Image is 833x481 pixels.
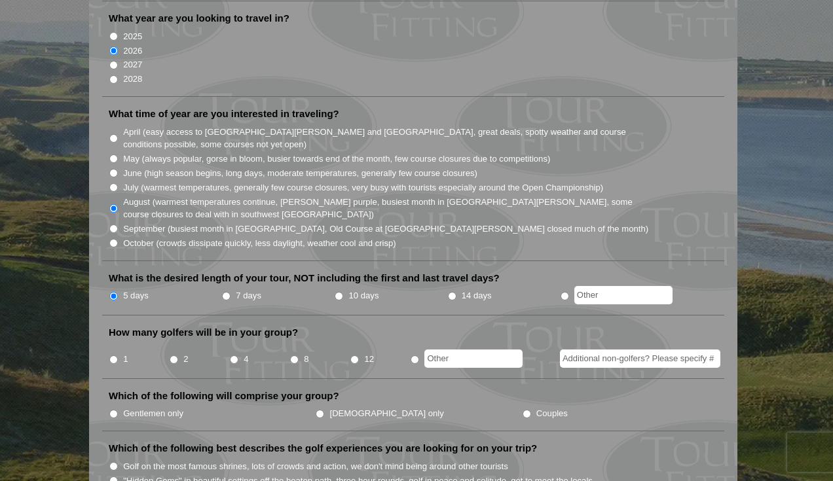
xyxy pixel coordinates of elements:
label: 14 days [462,289,492,302]
input: Additional non-golfers? Please specify # [560,349,720,368]
label: 12 [364,353,374,366]
label: 2028 [123,73,142,86]
input: Other [424,349,523,368]
label: 2025 [123,30,142,43]
label: Which of the following best describes the golf experiences you are looking for on your trip? [109,442,537,455]
label: April (easy access to [GEOGRAPHIC_DATA][PERSON_NAME] and [GEOGRAPHIC_DATA], great deals, spotty w... [123,126,650,151]
label: August (warmest temperatures continue, [PERSON_NAME] purple, busiest month in [GEOGRAPHIC_DATA][P... [123,196,650,221]
label: How many golfers will be in your group? [109,326,298,339]
label: 7 days [236,289,261,302]
label: What year are you looking to travel in? [109,12,289,25]
label: Which of the following will comprise your group? [109,389,339,402]
label: Couples [536,407,568,420]
label: 2027 [123,58,142,71]
label: 10 days [349,289,379,302]
label: Gentlemen only [123,407,183,420]
label: 1 [123,353,128,366]
label: May (always popular, gorse in bloom, busier towards end of the month, few course closures due to ... [123,152,550,166]
label: October (crowds dissipate quickly, less daylight, weather cool and crisp) [123,237,396,250]
label: What is the desired length of your tour, NOT including the first and last travel days? [109,272,500,285]
label: 2026 [123,45,142,58]
label: Golf on the most famous shrines, lots of crowds and action, we don't mind being around other tour... [123,460,508,473]
label: 5 days [123,289,149,302]
label: What time of year are you interested in traveling? [109,107,339,120]
label: June (high season begins, long days, moderate temperatures, generally few course closures) [123,167,477,180]
label: [DEMOGRAPHIC_DATA] only [330,407,444,420]
label: July (warmest temperatures, generally few course closures, very busy with tourists especially aro... [123,181,603,194]
label: 8 [304,353,308,366]
label: September (busiest month in [GEOGRAPHIC_DATA], Old Course at [GEOGRAPHIC_DATA][PERSON_NAME] close... [123,223,648,236]
label: 4 [244,353,248,366]
input: Other [574,286,673,304]
label: 2 [183,353,188,366]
